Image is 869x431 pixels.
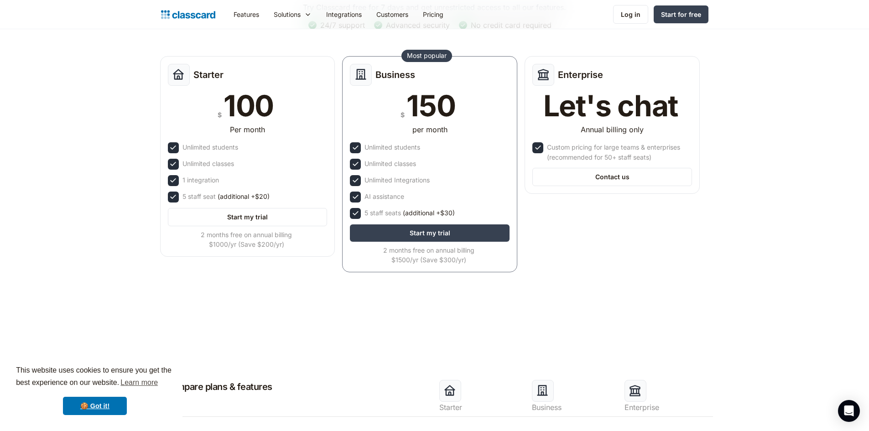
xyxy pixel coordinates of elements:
a: Features [226,4,266,25]
div: 150 [406,91,455,120]
div: 100 [224,91,274,120]
div: per month [412,124,448,135]
h2: Enterprise [558,69,603,80]
a: Start for free [654,5,708,23]
div: 2 months free on annual billing $1000/yr (Save $200/yr) [168,230,326,249]
a: Start my trial [168,208,328,226]
div: 5 staff seats [364,208,455,218]
div: Enterprise [624,402,708,413]
div: AI assistance [364,192,404,202]
a: Customers [369,4,416,25]
div: cookieconsent [7,356,182,424]
h2: Business [375,69,415,80]
span: This website uses cookies to ensure you get the best experience on our website. [16,365,174,389]
span: (additional +$20) [218,192,270,202]
div: 5 staff seat [182,192,270,202]
a: Start my trial [350,224,510,242]
div: Open Intercom Messenger [838,400,860,422]
div: 2 months free on annual billing $1500/yr (Save $300/yr) [350,245,508,265]
a: home [161,8,215,21]
a: learn more about cookies [119,376,159,389]
div: $ [401,109,405,120]
div: Business [532,402,615,413]
div: Unlimited classes [182,159,234,169]
span: (additional +$30) [403,208,455,218]
div: Unlimited classes [364,159,416,169]
div: Log in [621,10,640,19]
a: Log in [613,5,648,24]
div: Most popular [407,51,447,60]
div: Solutions [274,10,301,19]
div: Custom pricing for large teams & enterprises (recommended for 50+ staff seats) [547,142,690,162]
div: Start for free [661,10,701,19]
div: Unlimited students [182,142,238,152]
div: Unlimited Integrations [364,175,430,185]
div: 1 integration [182,175,219,185]
div: $ [218,109,222,120]
div: Let's chat [543,91,678,120]
a: dismiss cookie message [63,397,127,415]
div: Solutions [266,4,319,25]
a: Contact us [532,168,692,186]
a: Integrations [319,4,369,25]
a: Pricing [416,4,451,25]
div: Annual billing only [581,124,644,135]
div: Unlimited students [364,142,420,152]
div: Starter [439,402,523,413]
h2: Starter [193,69,224,80]
div: Per month [230,124,265,135]
h2: Compare plans & features [161,380,272,394]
